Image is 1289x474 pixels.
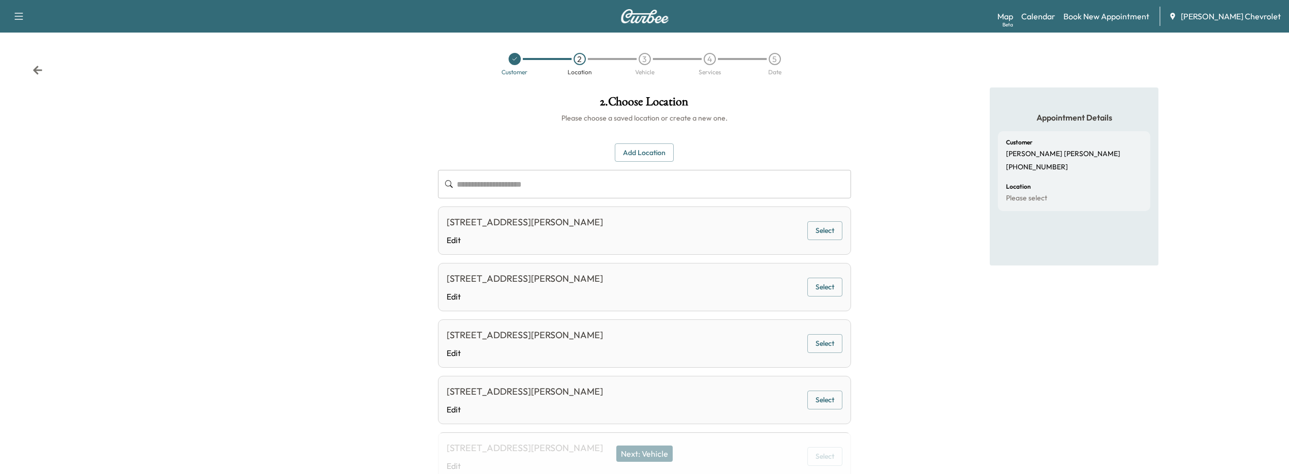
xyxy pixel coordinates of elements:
h6: Please choose a saved location or create a new one. [438,113,852,123]
div: 2 [574,53,586,65]
h6: Customer [1006,139,1032,145]
div: [STREET_ADDRESS][PERSON_NAME] [447,384,603,399]
div: 5 [769,53,781,65]
button: Select [807,391,842,409]
button: Add Location [615,143,674,162]
div: Date [768,69,781,75]
a: MapBeta [997,10,1013,22]
div: [STREET_ADDRESS][PERSON_NAME] [447,272,603,286]
div: Services [699,69,721,75]
p: Please select [1006,194,1047,203]
div: [STREET_ADDRESS][PERSON_NAME] [447,215,603,229]
h1: 2 . Choose Location [438,96,852,113]
a: Edit [447,403,603,416]
div: Back [33,65,43,75]
div: Location [568,69,592,75]
a: Edit [447,234,603,246]
a: Calendar [1021,10,1055,22]
p: [PHONE_NUMBER] [1006,163,1068,172]
button: Select [807,334,842,353]
span: [PERSON_NAME] Chevrolet [1181,10,1281,22]
div: 4 [704,53,716,65]
div: Beta [1002,21,1013,28]
div: Customer [501,69,527,75]
button: Select [807,221,842,240]
img: Curbee Logo [620,9,669,23]
p: [PERSON_NAME] [PERSON_NAME] [1006,150,1120,159]
button: Select [807,278,842,297]
h5: Appointment Details [998,112,1150,123]
h6: Location [1006,184,1031,190]
div: 3 [639,53,651,65]
a: Edit [447,290,603,303]
div: [STREET_ADDRESS][PERSON_NAME] [447,328,603,342]
a: Book New Appointment [1063,10,1149,22]
div: Vehicle [635,69,654,75]
a: Edit [447,347,603,359]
